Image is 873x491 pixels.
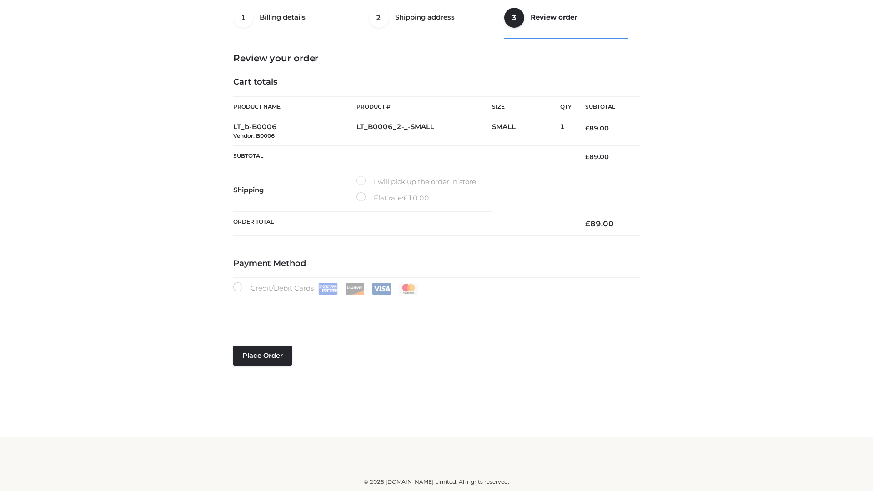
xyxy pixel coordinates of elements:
label: Flat rate: [356,192,429,204]
img: Visa [372,283,391,295]
td: LT_B0006_2-_-SMALL [356,117,492,146]
td: 1 [560,117,572,146]
img: Discover [345,283,365,295]
th: Subtotal [233,145,572,168]
small: Vendor: B0006 [233,132,275,139]
span: £ [585,219,590,228]
th: Product # [356,96,492,117]
td: LT_b-B0006 [233,117,356,146]
img: Amex [318,283,338,295]
bdi: 89.00 [585,124,609,132]
h4: Payment Method [233,259,640,269]
th: Subtotal [572,97,640,117]
h4: Cart totals [233,77,640,87]
label: I will pick up the order in store. [356,176,477,188]
th: Size [492,97,556,117]
bdi: 89.00 [585,219,614,228]
img: Mastercard [399,283,418,295]
span: £ [403,194,408,202]
bdi: 10.00 [403,194,429,202]
iframe: Secure payment input frame [231,293,638,326]
bdi: 89.00 [585,153,609,161]
span: £ [585,153,589,161]
th: Shipping [233,168,356,212]
th: Qty [560,96,572,117]
span: £ [585,124,589,132]
th: Order Total [233,212,572,236]
button: Place order [233,346,292,366]
td: SMALL [492,117,560,146]
div: © 2025 [DOMAIN_NAME] Limited. All rights reserved. [135,477,738,486]
h3: Review your order [233,53,640,64]
label: Credit/Debit Cards [233,282,419,295]
th: Product Name [233,96,356,117]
